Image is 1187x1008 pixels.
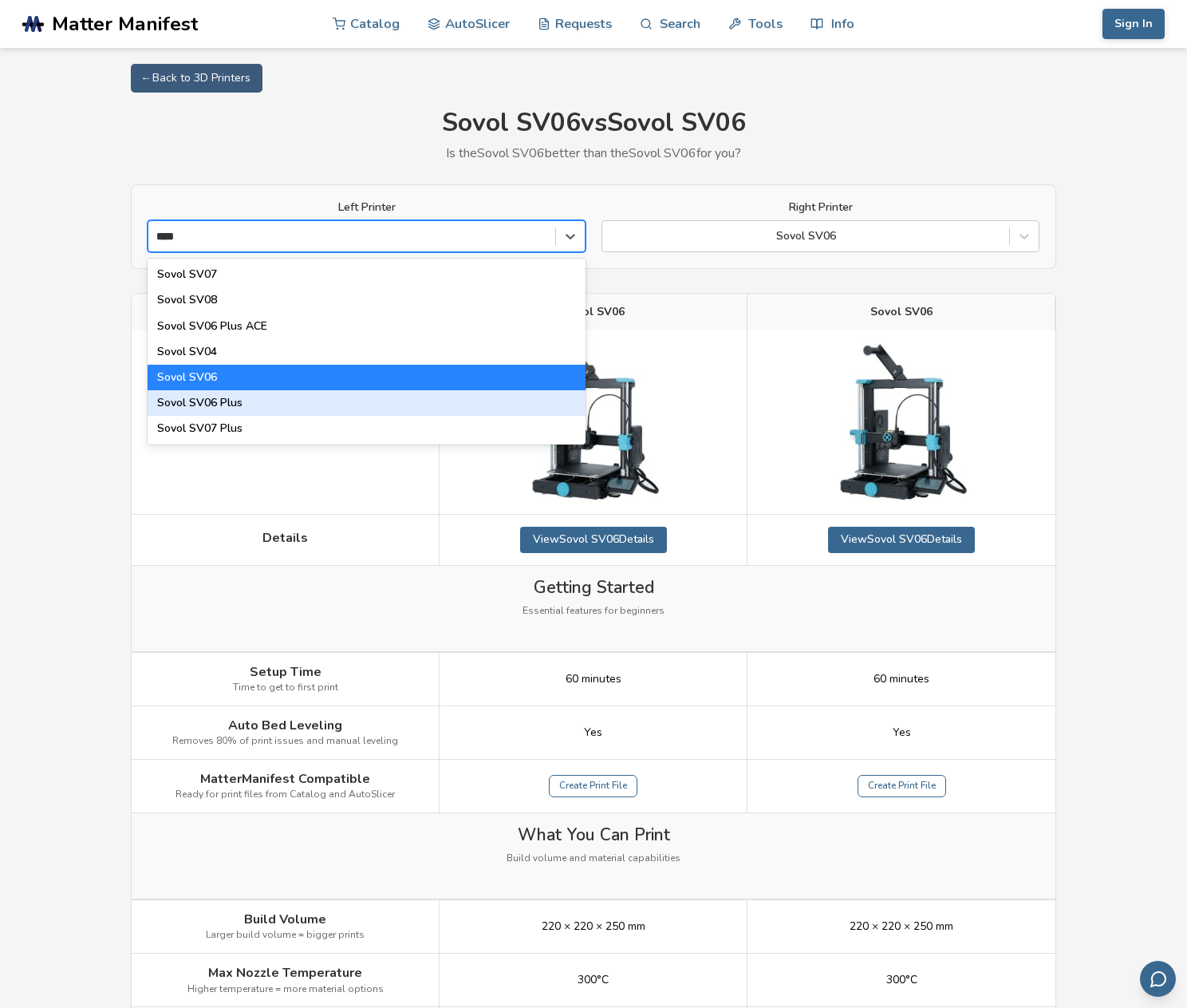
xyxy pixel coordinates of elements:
[172,736,398,747] span: Removes 80% of print issues and manual leveling
[148,365,586,390] div: Sovol SV06
[822,342,981,502] img: Sovol SV06
[148,416,586,441] div: Sovol SV07 Plus
[514,342,673,502] img: Sovol SV06
[566,673,621,686] span: 60 minutes
[200,772,370,786] span: MatterManifest Compatible
[578,974,609,986] span: 300°C
[148,201,586,214] label: Left Printer
[187,984,384,995] span: Higher temperature = more material options
[148,314,586,339] div: Sovol SV06 Plus ACE
[610,230,613,243] input: Sovol SV06
[175,789,395,800] span: Ready for print files from Catalog and AutoSlicer
[208,966,362,980] span: Max Nozzle Temperature
[262,531,308,545] span: Details
[542,920,645,933] span: 220 × 220 × 250 mm
[244,912,326,927] span: Build Volume
[850,920,953,933] span: 220 × 220 × 250 mm
[131,64,262,93] a: ← Back to 3D Printers
[206,930,365,941] span: Larger build volume = bigger prints
[156,230,183,243] input: Sovol SV07Sovol SV08Sovol SV06 Plus ACESovol SV04Sovol SV06Sovol SV06 PlusSovol SV07 Plus
[228,718,342,733] span: Auto Bed Leveling
[828,527,975,552] a: ViewSovol SV06Details
[873,673,929,686] span: 60 minutes
[523,606,664,617] span: Essential features for beginners
[148,287,586,313] div: Sovol SV08
[534,578,654,597] span: Getting Started
[131,146,1056,160] p: Is the Sovol SV06 better than the Sovol SV06 for you?
[858,775,946,797] a: Create Print File
[148,262,586,287] div: Sovol SV07
[518,825,670,844] span: What You Can Print
[893,726,911,739] span: Yes
[148,339,586,365] div: Sovol SV04
[601,201,1039,214] label: Right Printer
[520,527,667,552] a: ViewSovol SV06Details
[886,974,917,986] span: 300°C
[549,775,637,797] a: Create Print File
[584,726,602,739] span: Yes
[562,306,625,318] span: Sovol SV06
[131,109,1056,138] h1: Sovol SV06 vs Sovol SV06
[1102,9,1165,39] button: Sign In
[507,853,680,864] span: Build volume and material capabilities
[233,682,338,694] span: Time to get to first print
[250,665,321,679] span: Setup Time
[870,306,933,318] span: Sovol SV06
[148,390,586,416] div: Sovol SV06 Plus
[52,13,198,35] span: Matter Manifest
[1140,961,1176,997] button: Send feedback via email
